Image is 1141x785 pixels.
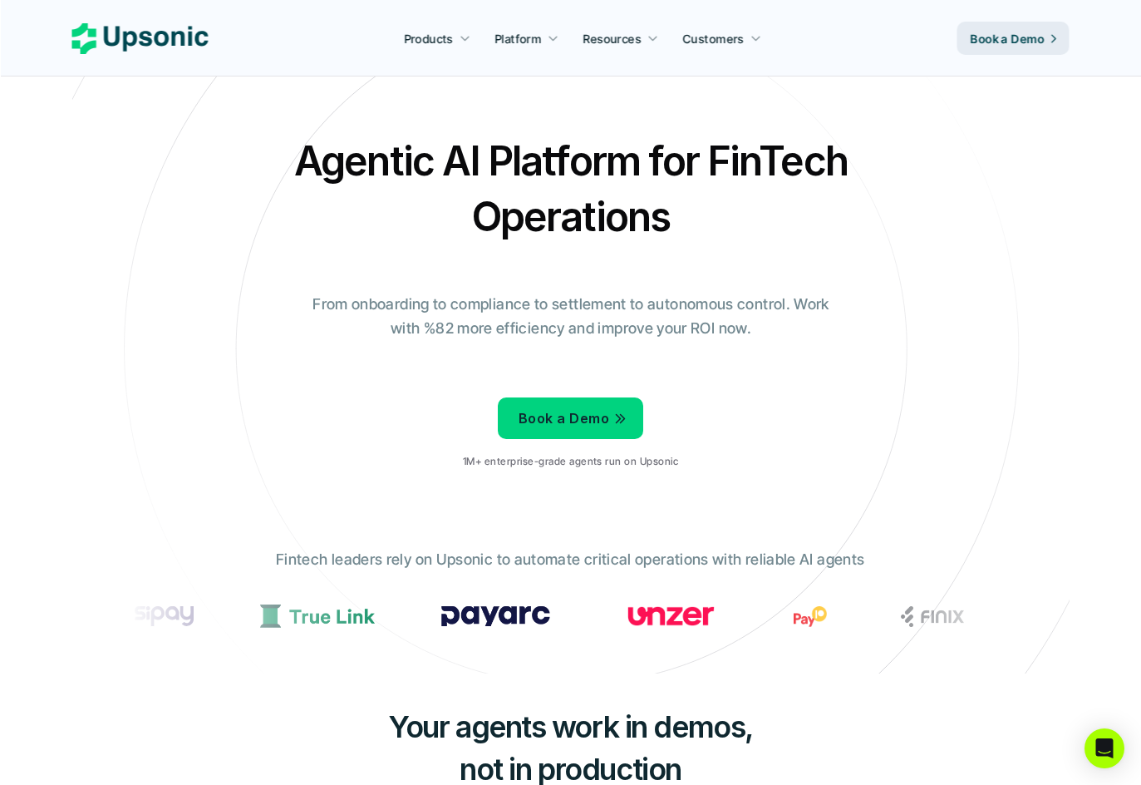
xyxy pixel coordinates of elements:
[301,293,841,341] p: From onboarding to compliance to settlement to autonomous control. Work with %82 more efficiency ...
[463,456,678,467] p: 1M+ enterprise-grade agents run on Upsonic
[498,397,643,439] a: Book a Demo
[1084,728,1124,768] div: Open Intercom Messenger
[583,30,642,47] p: Resources
[494,30,541,47] p: Platform
[957,22,1070,55] a: Book a Demo
[683,30,745,47] p: Customers
[276,548,864,572] p: Fintech leaders rely on Upsonic to automate critical operations with reliable AI agents
[388,708,753,745] span: Your agents work in demos,
[280,133,862,244] h2: Agentic AI Platform for FinTech Operations
[519,407,609,431] p: Book a Demo
[394,23,480,53] a: Products
[971,30,1045,47] p: Book a Demo
[404,30,453,47] p: Products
